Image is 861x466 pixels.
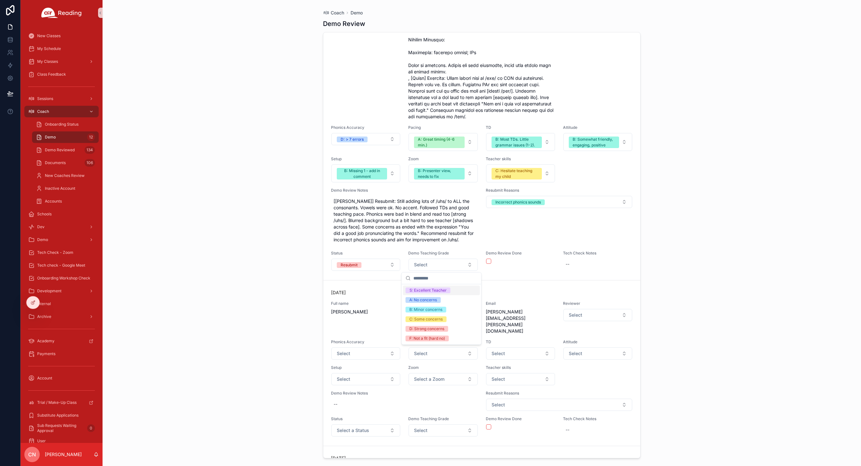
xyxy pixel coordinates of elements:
[45,173,85,178] span: New Coaches Review
[32,144,99,156] a: Demo Reviewed134
[87,133,95,141] div: 12
[37,413,79,418] span: Substitute Applications
[486,196,633,208] button: Select Button
[24,30,99,42] a: New Classes
[566,427,569,433] div: --
[45,186,75,191] span: Inactive Account
[37,400,77,405] span: Trial / Make-Up Class
[32,196,99,207] a: Accounts
[24,56,99,67] a: My Classes
[409,164,477,182] button: Select Button
[409,347,477,360] button: Select Button
[37,288,62,294] span: Development
[414,262,427,268] span: Select
[331,164,400,182] button: Select Button
[37,46,61,51] span: My Schedule
[37,59,58,64] span: My Classes
[337,167,387,179] button: Unselect B_MISSING_1_ADD_IN_COMMENT
[495,137,538,148] div: B: Most TDs. Little grammar issues (1-2).
[486,416,555,421] span: Demo Review Done
[410,326,444,332] div: D: Strong concerns
[37,250,73,255] span: Tech Check - Zoom
[331,188,478,193] span: Demo Review Notes
[486,125,555,130] span: TD
[85,146,95,154] div: 134
[85,159,95,167] div: 106
[24,272,99,284] a: Onboarding Workshop Check
[24,285,99,297] a: Development
[24,208,99,220] a: Schools
[24,93,99,104] a: Sessions
[32,170,99,181] a: New Coaches Review
[486,399,633,411] button: Select Button
[331,259,400,271] button: Select Button
[486,133,555,151] button: Select Button
[563,125,633,130] span: Attitude
[323,19,365,28] h1: Demo Review
[37,301,51,306] span: Internal
[486,164,555,182] button: Select Button
[410,336,445,341] div: F: Not a fit (hard no)
[351,10,363,16] span: Demo
[45,160,66,165] span: Documents
[341,168,383,179] div: B: Missing 1 - add in comment
[24,372,99,384] a: Account
[408,125,478,130] span: Pacing
[486,365,555,370] span: Teacher skills
[24,106,99,117] a: Coach
[331,301,401,306] span: Full name
[331,455,346,462] p: [DATE]
[563,339,633,345] span: Attitude
[492,402,505,408] span: Select
[24,348,99,360] a: Payments
[45,135,56,140] span: Demo
[37,224,45,229] span: Dev
[331,424,400,437] button: Select Button
[24,234,99,245] a: Demo
[414,427,427,434] span: Select
[563,416,633,421] span: Tech Check Notes
[337,427,369,434] span: Select a Status
[24,298,99,310] a: Internal
[45,451,82,458] p: [PERSON_NAME]
[24,43,99,54] a: My Schedule
[331,347,400,360] button: Select Button
[24,260,99,271] a: Tech check - Google Meet
[409,259,477,271] button: Select Button
[24,69,99,80] a: Class Feedback
[410,287,447,293] div: S: Excellent Teacher
[331,365,401,370] span: Setup
[414,350,427,357] span: Select
[569,350,582,357] span: Select
[492,376,505,382] span: Select
[37,314,51,319] span: Archive
[331,251,401,256] span: Status
[408,251,478,256] span: Demo Teaching Grade
[331,416,401,421] span: Status
[45,122,79,127] span: Onboarding Status
[495,168,538,179] div: C: Hesitate teaching my child
[28,451,36,458] span: CN
[486,188,633,193] span: Resubmit Reasons
[37,109,49,114] span: Coach
[563,309,632,321] button: Select Button
[32,119,99,130] a: Onboarding Status
[24,397,99,408] a: Trial / Make-Up Class
[24,221,99,233] a: Dev
[410,297,437,303] div: A: No concerns
[32,131,99,143] a: Demo12
[566,261,569,267] div: --
[24,247,99,258] a: Tech Check - Zoom
[37,276,90,281] span: Onboarding Workshop Check
[573,137,615,148] div: B: Somewhat friendly, engaging, positive
[408,416,478,421] span: Demo Teaching Grade
[331,125,401,130] span: Phonics Accuracy
[331,289,346,296] p: [DATE]
[418,168,460,179] div: B: Presenter view, needs to fix
[334,401,337,407] div: --
[331,391,478,396] span: Demo Review Notes
[408,365,478,370] span: Zoom
[486,373,555,385] button: Select Button
[87,424,95,432] div: 0
[563,347,632,360] button: Select Button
